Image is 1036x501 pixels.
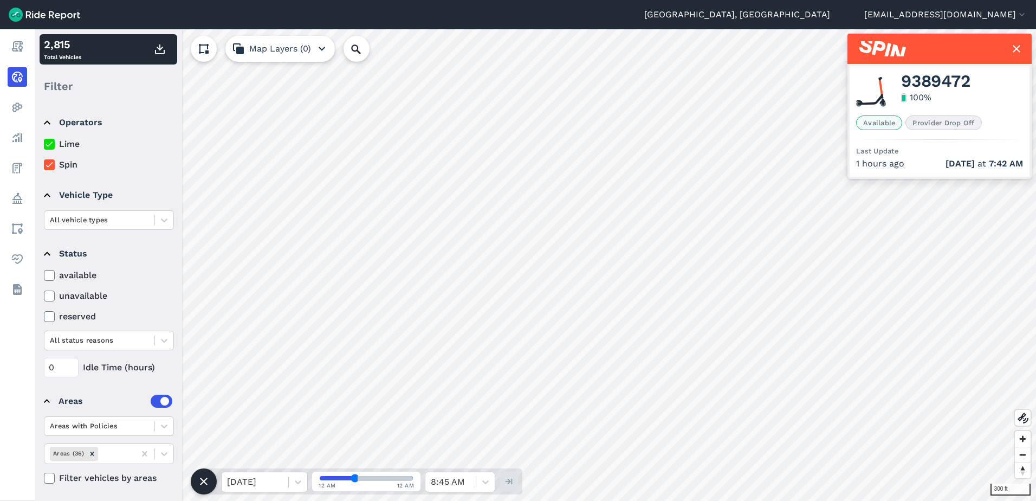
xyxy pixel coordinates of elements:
div: 2,815 [44,36,81,53]
span: 9389472 [901,75,970,88]
span: at [946,157,1023,170]
label: Spin [44,158,174,171]
summary: Operators [44,107,172,138]
button: Map Layers (0) [225,36,335,62]
canvas: Map [35,29,1036,501]
span: Available [856,115,902,130]
summary: Status [44,239,172,269]
span: Last Update [856,147,898,155]
button: [EMAIL_ADDRESS][DOMAIN_NAME] [864,8,1027,21]
button: Zoom out [1015,447,1031,463]
a: Health [8,249,27,269]
label: available [44,269,174,282]
a: Datasets [8,280,27,299]
span: 7:42 AM [989,158,1023,169]
label: Filter vehicles by areas [44,472,174,485]
a: Realtime [8,67,27,87]
a: Report [8,37,27,56]
input: Search Location or Vehicles [344,36,387,62]
a: Fees [8,158,27,178]
div: Areas [59,395,172,408]
label: reserved [44,310,174,323]
span: [DATE] [946,158,975,169]
a: Policy [8,189,27,208]
button: Reset bearing to north [1015,463,1031,478]
label: unavailable [44,290,174,303]
div: Filter [40,69,177,103]
div: 100 % [910,91,931,104]
a: Analyze [8,128,27,147]
img: Spin [859,41,906,56]
div: 300 ft [990,484,1031,496]
span: 12 AM [319,481,336,490]
a: Areas [8,219,27,239]
div: Total Vehicles [44,36,81,62]
img: Ride Report [9,8,80,22]
div: Idle Time (hours) [44,358,174,377]
span: 12 AM [397,481,415,490]
a: [GEOGRAPHIC_DATA], [GEOGRAPHIC_DATA] [644,8,830,21]
button: Zoom in [1015,431,1031,447]
div: Areas (36) [50,447,86,460]
span: Provider Drop Off [905,115,981,130]
summary: Vehicle Type [44,180,172,210]
summary: Areas [44,386,172,416]
label: Lime [44,138,174,151]
a: Heatmaps [8,98,27,117]
img: Spin scooter [856,77,886,107]
div: Remove Areas (36) [86,447,98,460]
div: 1 hours ago [856,157,1023,170]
